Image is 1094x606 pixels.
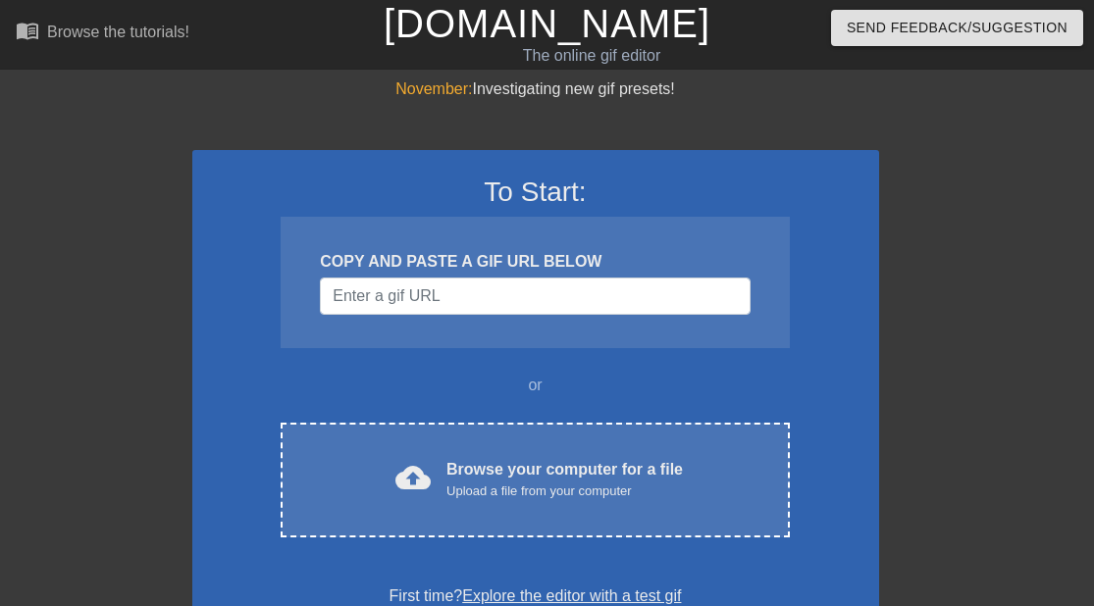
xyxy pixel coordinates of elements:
[47,24,189,40] div: Browse the tutorials!
[16,19,39,42] span: menu_book
[847,16,1068,40] span: Send Feedback/Suggestion
[831,10,1083,46] button: Send Feedback/Suggestion
[375,44,809,68] div: The online gif editor
[320,278,750,315] input: Username
[320,250,750,274] div: COPY AND PASTE A GIF URL BELOW
[16,19,189,49] a: Browse the tutorials!
[218,176,854,209] h3: To Start:
[384,2,710,45] a: [DOMAIN_NAME]
[243,374,828,397] div: or
[192,77,879,101] div: Investigating new gif presets!
[462,587,681,604] a: Explore the editor with a test gif
[395,80,472,97] span: November:
[395,460,431,495] span: cloud_upload
[446,458,683,501] div: Browse your computer for a file
[446,481,683,501] div: Upload a file from your computer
